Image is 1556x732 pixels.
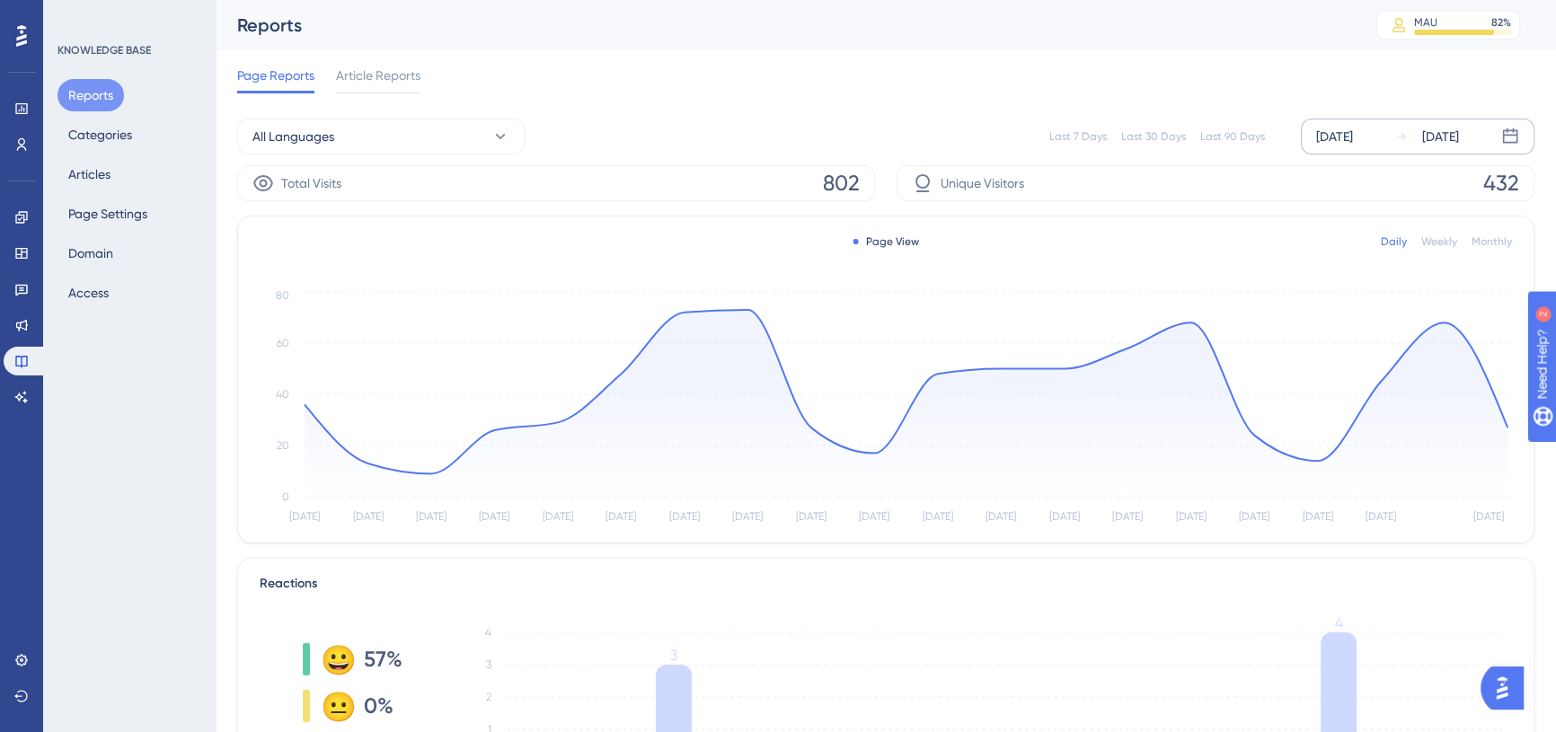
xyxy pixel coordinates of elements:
tspan: [DATE] [1366,510,1396,523]
iframe: UserGuiding AI Assistant Launcher [1481,661,1534,715]
span: 57% [364,645,402,674]
tspan: 40 [276,388,289,401]
tspan: [DATE] [1049,510,1080,523]
tspan: 3 [486,658,491,671]
tspan: [DATE] [352,510,383,523]
div: Page View [853,234,919,249]
span: Unique Visitors [941,172,1024,194]
span: Page Reports [237,65,314,86]
tspan: 60 [277,337,289,349]
span: Article Reports [336,65,420,86]
div: Last 30 Days [1121,129,1186,144]
button: All Languages [237,119,525,154]
tspan: [DATE] [986,510,1016,523]
tspan: [DATE] [923,510,953,523]
tspan: [DATE] [1303,510,1333,523]
button: Articles [57,158,121,190]
div: Last 90 Days [1200,129,1265,144]
span: 432 [1483,169,1519,198]
button: Domain [57,237,124,269]
span: Total Visits [281,172,341,194]
tspan: [DATE] [1239,510,1269,523]
tspan: 3 [670,647,677,664]
tspan: 4 [485,626,491,639]
span: Need Help? [42,4,112,26]
tspan: 2 [486,691,491,703]
tspan: 4 [1335,614,1343,631]
tspan: [DATE] [416,510,446,523]
div: 82 % [1491,15,1511,30]
tspan: [DATE] [479,510,509,523]
tspan: [DATE] [289,510,320,523]
tspan: [DATE] [1176,510,1207,523]
div: 2 [125,9,130,23]
tspan: [DATE] [543,510,573,523]
div: 😀 [321,645,349,674]
div: Monthly [1472,234,1512,249]
div: [DATE] [1316,126,1353,147]
div: [DATE] [1422,126,1459,147]
span: All Languages [252,126,334,147]
button: Reports [57,79,124,111]
div: Weekly [1421,234,1457,249]
div: Reactions [260,573,1512,595]
tspan: [DATE] [732,510,763,523]
button: Categories [57,119,143,151]
tspan: [DATE] [606,510,636,523]
tspan: 0 [282,490,289,503]
span: 0% [364,692,393,720]
tspan: [DATE] [669,510,700,523]
tspan: 20 [277,439,289,452]
tspan: [DATE] [859,510,889,523]
button: Page Settings [57,198,158,230]
button: Access [57,277,119,309]
tspan: 80 [276,289,289,302]
div: Reports [237,13,1331,38]
div: Daily [1381,234,1407,249]
div: KNOWLEDGE BASE [57,43,151,57]
div: Last 7 Days [1049,129,1107,144]
tspan: [DATE] [1112,510,1143,523]
span: 802 [823,169,860,198]
div: 😐 [321,692,349,720]
div: MAU [1414,15,1437,30]
tspan: [DATE] [1473,510,1504,523]
tspan: [DATE] [796,510,827,523]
